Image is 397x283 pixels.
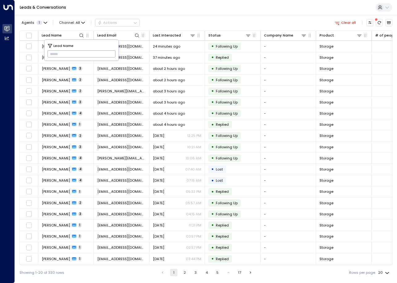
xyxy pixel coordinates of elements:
span: Yesterday [153,201,164,205]
span: Storage [320,100,333,105]
span: Storage [320,145,333,150]
span: Toggle select row [26,65,32,72]
span: samspud258@gmail.com [97,212,146,217]
span: 3 [78,66,82,71]
span: tinaed1975@gmail.com [97,111,146,116]
td: - [261,41,316,52]
span: chris@srselec.co.uk [97,156,146,161]
span: 1 [78,245,81,250]
span: Storage [320,89,333,94]
span: Yesterday [153,178,164,183]
div: • [211,199,214,207]
div: • [211,120,214,129]
span: Christopher Evans [42,156,70,161]
span: Jessica Davis [42,256,70,261]
span: Replied [216,189,229,194]
span: Toggle select row [26,256,32,262]
span: Toggle select row [26,155,32,161]
span: ronbuzz@outlook.com [97,122,146,127]
span: Toggle select row [26,54,32,61]
div: Last Interacted [153,32,195,38]
span: Agents [22,21,34,24]
button: Clear all [332,19,358,26]
span: Toggle select row [26,110,32,116]
span: Replied [216,55,229,60]
td: - [261,86,316,96]
div: • [211,255,214,263]
span: Aug 05, 2025 [153,189,164,194]
span: Replied [216,256,229,261]
td: - [261,175,316,186]
span: 37 minutes ago [153,55,180,60]
div: Status [208,32,251,38]
span: Hannah Stocking [42,133,70,138]
span: 3 [78,212,82,216]
button: Go to page 4 [203,269,210,276]
span: jessicajames97@hotmail.co.uk [97,167,146,172]
span: 1 [78,122,81,127]
span: Toggle select row [26,144,32,150]
span: All [76,21,80,25]
span: Following Up [216,66,238,71]
span: 1 [78,257,81,261]
button: Go to page 3 [192,269,199,276]
span: Storage [320,256,333,261]
span: Storage [320,111,333,116]
span: xoxofa@gmail.com [97,66,146,71]
span: 1 [78,190,81,194]
span: Nicholas Stephenson [42,66,70,71]
span: Aug 15, 2025 [153,245,164,250]
span: Toggle select all [26,32,32,39]
span: Samantha Brooks [42,212,70,217]
span: hazec2002@hotmail.com [97,223,146,228]
span: about 3 hours ago [153,89,185,94]
span: Jessica James [42,167,70,172]
span: charlielloyd2024@gmail.com [97,44,146,49]
div: • [211,165,214,173]
span: Lost [216,178,223,183]
span: Storage [320,245,333,250]
span: Charlie Lloyd [42,44,70,49]
td: - [261,242,316,253]
p: 05:57 AM [186,201,201,205]
span: a.bowen119@btinternet.com [97,78,146,82]
div: • [211,154,214,162]
td: - [261,52,316,63]
p: 10:21 AM [187,145,201,150]
span: Following Up [216,145,238,150]
p: 12:25 PM [187,133,201,138]
span: Storage [320,167,333,172]
p: 11:21 PM [189,223,201,228]
div: • [211,109,214,117]
span: Toggle select row [26,77,32,83]
span: about 3 hours ago [153,100,185,105]
span: Toggle select row [26,99,32,105]
div: Status [208,32,221,38]
span: 4 [78,156,83,160]
span: Daymion Beech [42,55,70,60]
span: James Edmenson [42,89,70,94]
button: Agents1 [19,19,49,26]
span: Storage [320,212,333,217]
span: There are new threads available. Refresh the grid to view the latest updates. [376,19,383,26]
span: Storage [320,178,333,183]
div: • [211,98,214,106]
span: joshua_nathan@hotmail.co.uk [97,145,146,150]
span: Following Up [216,111,238,116]
td: - [261,74,316,85]
div: # of people [375,32,397,38]
span: Replied [216,234,229,239]
span: Lost [216,167,223,172]
span: Yesterday [153,167,164,172]
span: Storage [320,122,333,127]
span: hannastocking0602@gmail.com [97,133,146,138]
span: Aug 15, 2025 [153,256,164,261]
span: 1 [78,234,81,239]
span: 4 [78,178,83,183]
div: • [211,65,214,73]
td: - [261,108,316,119]
span: Toggle select row [26,222,32,228]
span: about 2 hours ago [153,78,185,82]
p: 07:15 AM [186,178,201,183]
span: Storage [320,66,333,71]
